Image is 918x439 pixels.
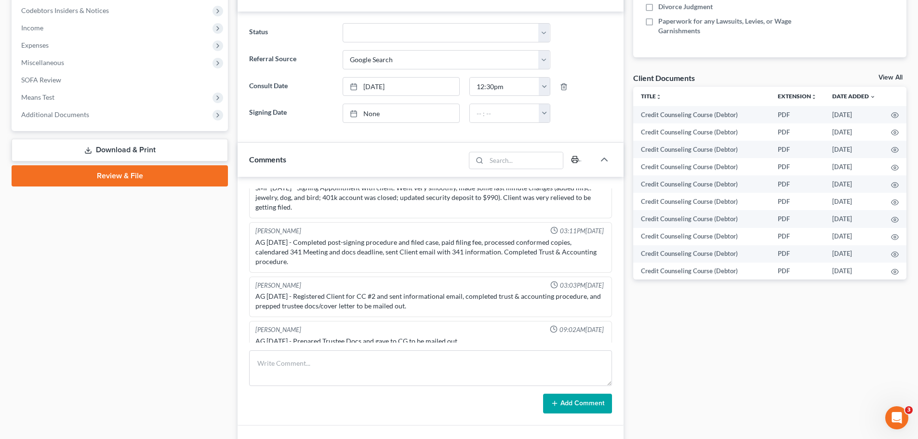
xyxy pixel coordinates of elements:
span: Means Test [21,93,54,101]
td: PDF [770,141,825,158]
td: [DATE] [825,263,883,280]
td: PDF [770,210,825,227]
iframe: Intercom live chat [885,406,908,429]
td: PDF [770,193,825,210]
a: Review & File [12,165,228,186]
label: Consult Date [244,77,337,96]
td: PDF [770,245,825,263]
td: [DATE] [825,175,883,193]
td: Credit Counseling Course (Debtor) [633,106,770,123]
td: Credit Counseling Course (Debtor) [633,193,770,210]
a: View All [878,74,903,81]
label: Referral Source [244,50,337,69]
td: Credit Counseling Course (Debtor) [633,123,770,141]
td: PDF [770,158,825,175]
td: [DATE] [825,210,883,227]
td: Credit Counseling Course (Debtor) [633,141,770,158]
input: -- : -- [470,104,539,122]
td: Credit Counseling Course (Debtor) [633,263,770,280]
span: Expenses [21,41,49,49]
td: PDF [770,106,825,123]
label: Status [244,23,337,42]
span: Income [21,24,43,32]
i: unfold_more [656,94,662,100]
td: [DATE] [825,141,883,158]
div: AG [DATE] - Prepared Trustee Docs and gave to CG to be mailed out. [255,336,606,346]
td: PDF [770,175,825,193]
td: Credit Counseling Course (Debtor) [633,175,770,193]
label: Signing Date [244,104,337,123]
span: 03:03PM[DATE] [560,281,604,290]
span: Additional Documents [21,110,89,119]
td: Credit Counseling Course (Debtor) [633,158,770,175]
td: Credit Counseling Course (Debtor) [633,228,770,245]
span: Paperwork for any Lawsuits, Levies, or Wage Garnishments [658,16,830,36]
td: PDF [770,228,825,245]
a: None [343,104,459,122]
td: Credit Counseling Course (Debtor) [633,245,770,263]
span: 09:02AM[DATE] [559,325,604,334]
a: [DATE] [343,78,459,96]
div: Client Documents [633,73,695,83]
span: 3 [905,406,913,414]
a: Titleunfold_more [641,93,662,100]
input: -- : -- [470,78,539,96]
input: Search... [487,152,563,169]
td: [DATE] [825,123,883,141]
div: [PERSON_NAME] [255,281,301,290]
a: Date Added expand_more [832,93,876,100]
span: Miscellaneous [21,58,64,67]
i: unfold_more [811,94,817,100]
a: Extensionunfold_more [778,93,817,100]
span: Codebtors Insiders & Notices [21,6,109,14]
td: PDF [770,263,825,280]
td: PDF [770,123,825,141]
span: Divorce Judgment [658,2,713,12]
td: [DATE] [825,193,883,210]
div: [PERSON_NAME] [255,226,301,236]
a: SOFA Review [13,71,228,89]
span: SOFA Review [21,76,61,84]
td: [DATE] [825,228,883,245]
div: AG [DATE] - Completed post-signing procedure and filed case, paid filing fee, processed conformed... [255,238,606,266]
span: 03:11PM[DATE] [560,226,604,236]
td: [DATE] [825,245,883,263]
td: [DATE] [825,158,883,175]
div: AG [DATE] - Registered Client for CC #2 and sent informational email, completed trust & accountin... [255,292,606,311]
button: Add Comment [543,394,612,414]
span: Comments [249,155,286,164]
i: expand_more [870,94,876,100]
div: SMF [DATE] - Signing Appointment with client. Went very smoothly, made some last minute changes (... [255,183,606,212]
td: [DATE] [825,106,883,123]
div: [PERSON_NAME] [255,325,301,334]
td: Credit Counseling Course (Debtor) [633,210,770,227]
a: Download & Print [12,139,228,161]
